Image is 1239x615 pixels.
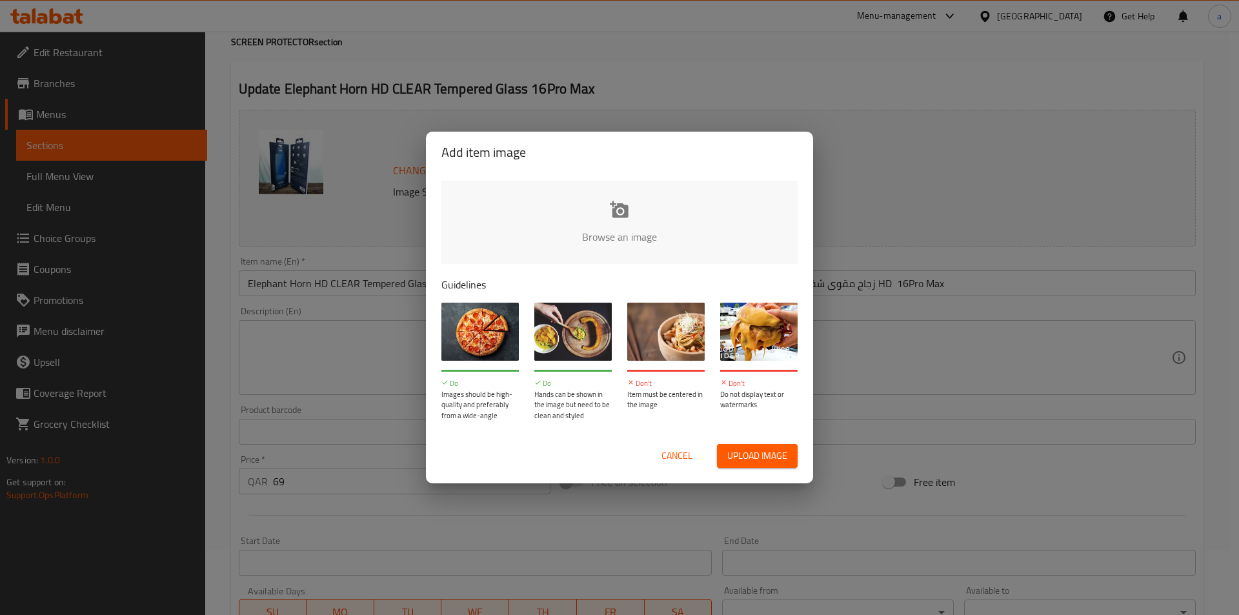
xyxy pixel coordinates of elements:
[534,389,612,421] p: Hands can be shown in the image but need to be clean and styled
[717,444,798,468] button: Upload image
[534,378,612,389] p: Do
[441,389,519,421] p: Images should be high-quality and preferably from a wide-angle
[727,448,787,464] span: Upload image
[720,378,798,389] p: Don't
[627,389,705,410] p: Item must be centered in the image
[441,378,519,389] p: Do
[720,303,798,361] img: guide-img-4@3x.jpg
[627,303,705,361] img: guide-img-3@3x.jpg
[441,303,519,361] img: guide-img-1@3x.jpg
[627,378,705,389] p: Don't
[441,142,798,163] h2: Add item image
[534,303,612,361] img: guide-img-2@3x.jpg
[441,277,798,292] p: Guidelines
[656,444,698,468] button: Cancel
[661,448,692,464] span: Cancel
[720,389,798,410] p: Do not display text or watermarks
